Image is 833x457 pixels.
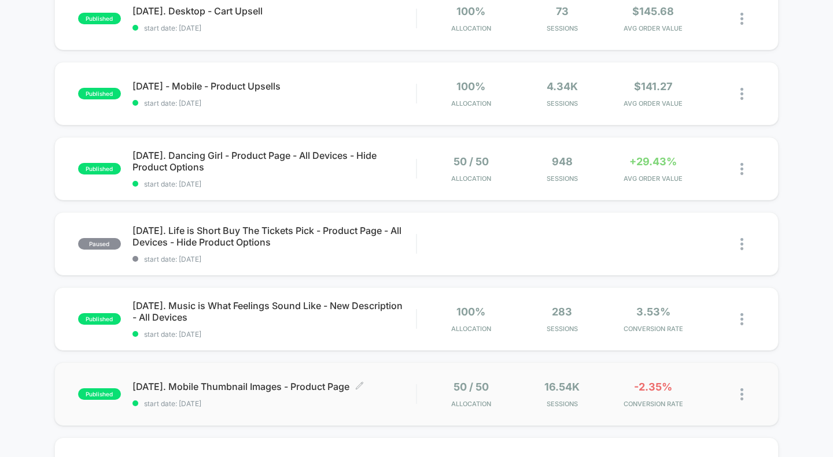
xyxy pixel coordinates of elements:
span: 73 [556,5,569,17]
span: [DATE]. Mobile Thumbnail Images - Product Page [132,381,417,392]
span: $145.68 [632,5,674,17]
span: published [78,313,121,325]
span: published [78,88,121,99]
span: start date: [DATE] [132,330,417,339]
span: 16.54k [544,381,580,393]
span: [DATE]. Life is Short Buy The Tickets Pick - Product Page - All Devices - Hide Product Options [132,225,417,248]
span: Allocation [451,325,491,333]
span: Sessions [519,99,605,107]
span: paused [78,238,121,250]
span: Allocation [451,24,491,32]
span: 948 [552,155,573,168]
span: published [78,13,121,24]
span: [DATE]. Dancing Girl - Product Page - All Devices - Hide Product Options [132,150,417,173]
span: Sessions [519,325,605,333]
span: $141.27 [634,80,672,92]
span: AVG ORDER VALUE [611,174,696,183]
span: 100% [456,5,485,17]
span: 50 / 50 [454,155,489,168]
span: [DATE]. Desktop - Cart Upsell [132,5,417,17]
span: CONVERSION RATE [611,400,696,408]
span: start date: [DATE] [132,255,417,263]
img: close [740,88,743,100]
span: start date: [DATE] [132,180,417,188]
span: start date: [DATE] [132,399,417,408]
span: Allocation [451,174,491,183]
span: start date: [DATE] [132,24,417,32]
span: published [78,388,121,400]
span: -2.35% [634,381,672,393]
span: 3.53% [636,306,670,318]
span: 283 [552,306,572,318]
span: +29.43% [629,155,677,168]
img: close [740,238,743,250]
span: 100% [456,80,485,92]
img: close [740,388,743,400]
span: published [78,163,121,174]
span: Sessions [519,174,605,183]
span: Allocation [451,99,491,107]
span: Allocation [451,400,491,408]
span: Sessions [519,400,605,408]
span: AVG ORDER VALUE [611,99,696,107]
span: CONVERSION RATE [611,325,696,333]
span: 100% [456,306,485,318]
span: start date: [DATE] [132,99,417,107]
img: close [740,313,743,325]
span: AVG ORDER VALUE [611,24,696,32]
span: 4.34k [547,80,578,92]
img: close [740,163,743,175]
span: [DATE]. Music is What Feelings Sound Like - New Description - All Devices [132,300,417,323]
span: 50 / 50 [454,381,489,393]
span: Sessions [519,24,605,32]
span: [DATE] - Mobile - Product Upsells [132,80,417,92]
img: close [740,13,743,25]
